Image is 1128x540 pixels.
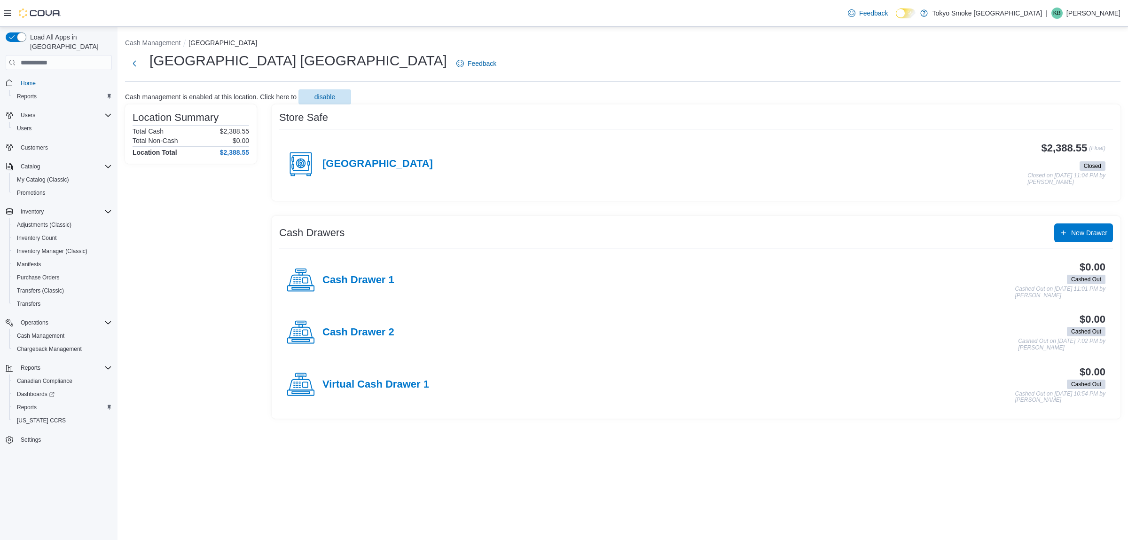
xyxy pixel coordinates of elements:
span: Catalog [21,163,40,170]
span: Dashboards [13,389,112,400]
span: Cash Management [13,330,112,341]
span: Inventory Count [17,234,57,242]
span: New Drawer [1071,228,1107,238]
span: Feedback [468,59,496,68]
button: Users [9,122,116,135]
nav: Complex example [6,72,112,471]
p: Cashed Out on [DATE] 10:54 PM by [PERSON_NAME] [1015,391,1105,404]
h4: [GEOGRAPHIC_DATA] [322,158,433,170]
span: Home [21,79,36,87]
a: Purchase Orders [13,272,63,283]
span: Transfers [17,300,40,308]
span: My Catalog (Classic) [13,174,112,185]
h4: Cash Drawer 1 [322,274,394,286]
span: Users [13,123,112,134]
button: Reports [17,362,44,373]
p: [PERSON_NAME] [1066,8,1120,19]
button: Users [2,109,116,122]
button: Purchase Orders [9,271,116,284]
h3: $0.00 [1080,366,1105,378]
span: Inventory Manager (Classic) [13,246,112,257]
span: Transfers (Classic) [13,285,112,296]
span: Transfers (Classic) [17,287,64,294]
span: Purchase Orders [17,274,60,281]
span: Manifests [13,259,112,270]
span: Reports [17,404,37,411]
a: Inventory Manager (Classic) [13,246,91,257]
span: Cashed Out [1071,380,1101,389]
button: Settings [2,433,116,446]
button: New Drawer [1054,223,1113,242]
a: Reports [13,91,40,102]
a: Inventory Count [13,232,61,244]
h4: Cash Drawer 2 [322,326,394,339]
h3: $0.00 [1080,262,1105,273]
p: Cashed Out on [DATE] 11:01 PM by [PERSON_NAME] [1015,286,1105,299]
button: Inventory [17,206,47,217]
span: Dark Mode [896,18,896,19]
span: disable [314,92,335,102]
a: My Catalog (Classic) [13,174,73,185]
nav: An example of EuiBreadcrumbs [125,38,1120,49]
button: Promotions [9,186,116,199]
button: Cash Management [125,39,180,47]
button: Users [17,110,39,121]
span: Settings [17,434,112,445]
a: Cash Management [13,330,68,341]
button: Reports [2,361,116,374]
a: Users [13,123,35,134]
span: KB [1053,8,1061,19]
p: Cashed Out on [DATE] 7:02 PM by [PERSON_NAME] [1018,338,1105,351]
button: Cash Management [9,329,116,342]
h3: Location Summary [133,112,219,123]
button: [US_STATE] CCRS [9,414,116,427]
span: Purchase Orders [13,272,112,283]
a: Manifests [13,259,45,270]
span: Reports [21,364,40,372]
h1: [GEOGRAPHIC_DATA] [GEOGRAPHIC_DATA] [149,51,447,70]
span: Reports [17,93,37,100]
button: Operations [2,316,116,329]
button: Inventory [2,205,116,218]
span: Settings [21,436,41,444]
p: (Float) [1089,143,1105,159]
span: Inventory Manager (Classic) [17,247,87,255]
span: Washington CCRS [13,415,112,426]
span: Cashed Out [1067,275,1105,284]
span: Users [17,125,31,132]
button: Chargeback Management [9,342,116,356]
a: Adjustments (Classic) [13,219,75,230]
button: Reports [9,90,116,103]
span: Reports [13,91,112,102]
h6: Total Cash [133,127,164,135]
p: $0.00 [233,137,249,144]
span: Operations [17,317,112,328]
span: Reports [13,402,112,413]
p: Closed on [DATE] 11:04 PM by [PERSON_NAME] [1027,173,1105,185]
span: Cashed Out [1067,327,1105,336]
button: Catalog [17,161,44,172]
span: Feedback [859,8,888,18]
h4: Virtual Cash Drawer 1 [322,379,429,391]
p: | [1046,8,1048,19]
span: Promotions [17,189,46,197]
button: Transfers [9,297,116,310]
span: Manifests [17,261,41,268]
span: My Catalog (Classic) [17,176,69,183]
h3: $2,388.55 [1042,143,1088,154]
button: disable [298,89,351,104]
button: Home [2,76,116,89]
h4: Location Total [133,149,177,156]
button: Manifests [9,258,116,271]
span: Inventory [21,208,44,215]
span: [US_STATE] CCRS [17,417,66,424]
button: My Catalog (Classic) [9,173,116,186]
a: Dashboards [9,388,116,401]
button: Operations [17,317,52,328]
span: Cashed Out [1067,380,1105,389]
span: Chargeback Management [13,343,112,355]
h6: Total Non-Cash [133,137,178,144]
button: Customers [2,141,116,154]
a: Promotions [13,187,49,199]
p: Cash management is enabled at this location. Click here to [125,93,297,101]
